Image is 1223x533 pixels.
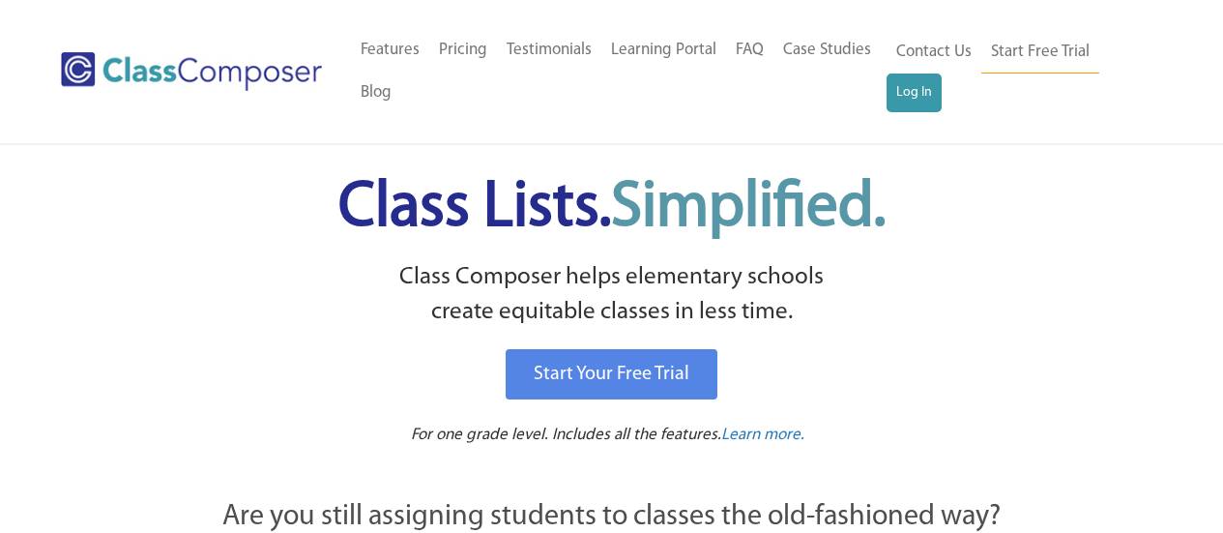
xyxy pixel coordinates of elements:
[116,260,1108,331] p: Class Composer helps elementary schools create equitable classes in less time.
[981,31,1099,74] a: Start Free Trial
[61,52,322,91] img: Class Composer
[773,29,881,72] a: Case Studies
[721,424,804,448] a: Learn more.
[429,29,497,72] a: Pricing
[601,29,726,72] a: Learning Portal
[351,72,401,114] a: Blog
[534,365,689,384] span: Start Your Free Trial
[611,177,886,240] span: Simplified.
[721,427,804,443] span: Learn more.
[411,427,721,443] span: For one grade level. Includes all the features.
[506,349,717,400] a: Start Your Free Trial
[338,177,886,240] span: Class Lists.
[887,74,942,112] a: Log In
[351,29,887,114] nav: Header Menu
[351,29,429,72] a: Features
[887,31,981,74] a: Contact Us
[887,31,1148,112] nav: Header Menu
[726,29,773,72] a: FAQ
[497,29,601,72] a: Testimonials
